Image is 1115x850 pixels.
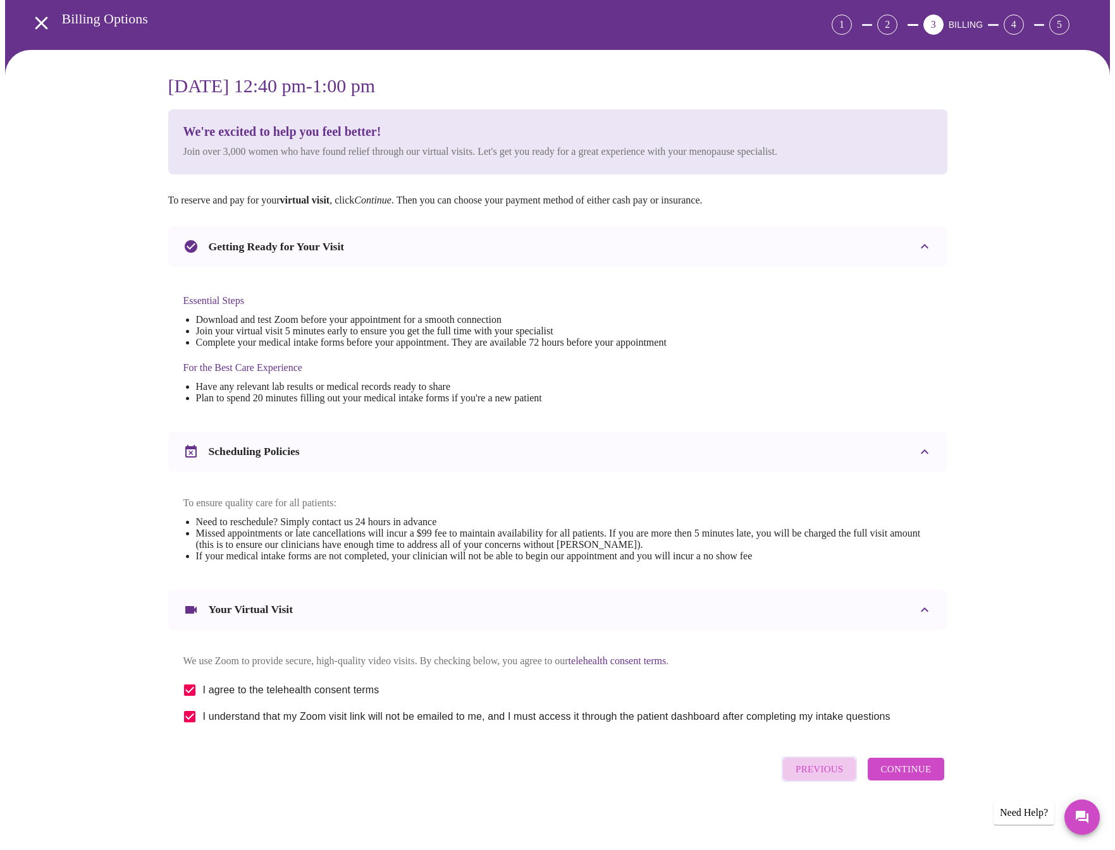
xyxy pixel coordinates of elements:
span: I understand that my Zoom visit link will not be emailed to me, and I must access it through the ... [203,709,890,724]
div: 2 [877,15,897,35]
button: open drawer [23,4,60,42]
h4: Essential Steps [183,295,667,307]
h3: We're excited to help you feel better! [183,124,778,139]
strong: virtual visit [280,195,330,205]
div: 5 [1049,15,1069,35]
p: To reserve and pay for your , click . Then you can choose your payment method of either cash pay ... [168,195,947,206]
h4: For the Best Care Experience [183,362,667,373]
button: Previous [782,756,857,782]
span: Continue [880,761,931,777]
li: Plan to spend 20 minutes filling out your medical intake forms if you're a new patient [196,392,667,404]
li: If your medical intake forms are not completed, your clinician will not be able to begin our appo... [196,550,932,562]
span: I agree to the telehealth consent terms [203,683,379,698]
p: To ensure quality care for all patients: [183,497,932,509]
div: Your Virtual Visit [168,590,947,630]
span: BILLING [949,20,983,30]
li: Have any relevant lab results or medical records ready to share [196,381,667,392]
span: Previous [796,761,843,777]
p: We use Zoom to provide secure, high-quality video visits. By checking below, you agree to our . [183,655,932,667]
em: Continue [354,195,391,205]
li: Join your virtual visit 5 minutes early to ensure you get the full time with your specialist [196,325,667,337]
div: Scheduling Policies [168,432,947,472]
h3: Scheduling Policies [209,445,300,458]
li: Missed appointments or late cancellations will incur a $99 fee to maintain availability for all p... [196,528,932,550]
button: Continue [868,758,944,780]
div: Need Help? [994,801,1054,825]
div: 3 [923,15,944,35]
a: telehealth consent terms [569,655,667,666]
h3: Billing Options [62,11,761,27]
button: Messages [1064,799,1100,835]
p: Join over 3,000 women who have found relief through our virtual visits. Let's get you ready for a... [183,144,778,159]
div: Getting Ready for Your Visit [168,226,947,267]
h3: [DATE] 12:40 pm - 1:00 pm [168,75,947,97]
h3: Your Virtual Visit [209,603,293,616]
h3: Getting Ready for Your Visit [209,240,345,253]
li: Complete your medical intake forms before your appointment. They are available 72 hours before yo... [196,337,667,348]
li: Need to reschedule? Simply contact us 24 hours in advance [196,516,932,528]
div: 1 [832,15,852,35]
div: 4 [1004,15,1024,35]
li: Download and test Zoom before your appointment for a smooth connection [196,314,667,325]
